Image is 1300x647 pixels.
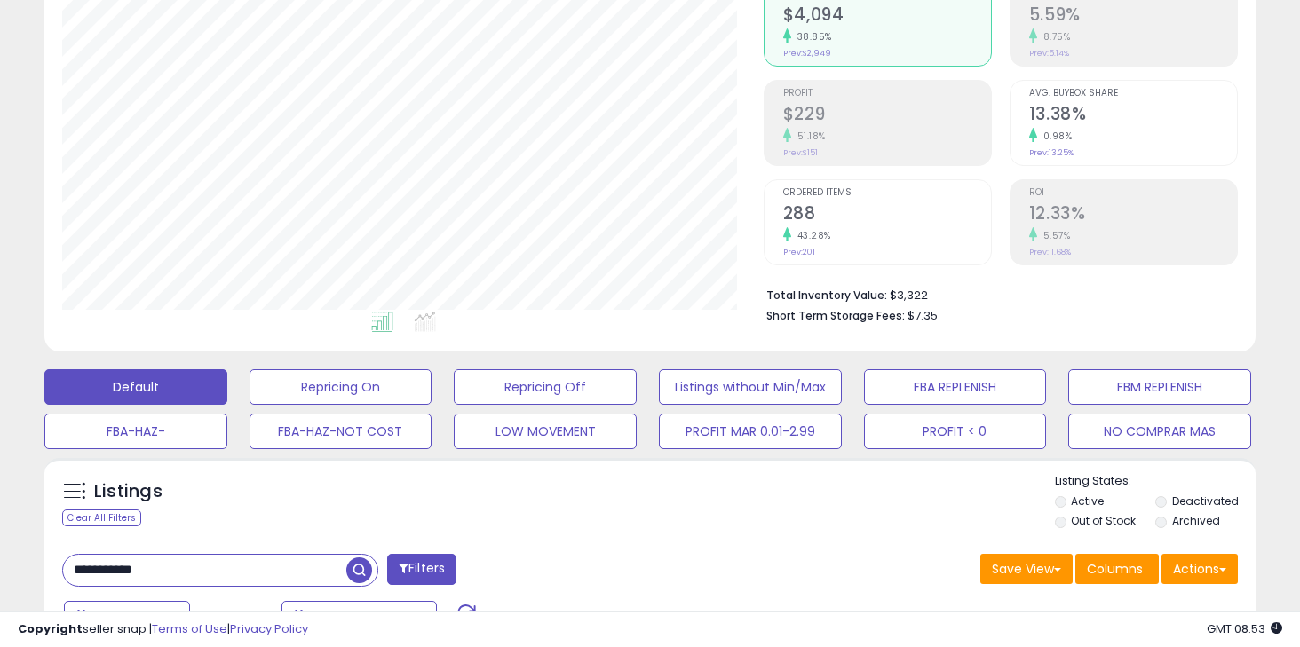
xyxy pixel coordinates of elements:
[64,601,190,631] button: Last 30 Days
[62,509,141,526] div: Clear All Filters
[281,601,437,631] button: Aug-07 - Sep-05
[1037,130,1073,143] small: 0.98%
[18,620,83,637] strong: Copyright
[783,89,991,99] span: Profit
[766,288,887,303] b: Total Inventory Value:
[250,414,432,449] button: FBA-HAZ-NOT COST
[783,4,991,28] h2: $4,094
[454,414,637,449] button: LOW MOVEMENT
[766,283,1225,304] li: $3,322
[91,607,168,625] span: Last 30 Days
[1029,188,1237,198] span: ROI
[18,621,308,638] div: seller snap | |
[783,188,991,198] span: Ordered Items
[1161,554,1238,584] button: Actions
[1172,493,1239,509] label: Deactivated
[308,607,415,625] span: Aug-07 - Sep-05
[250,369,432,405] button: Repricing On
[193,609,274,626] span: Compared to:
[94,479,162,504] h5: Listings
[791,30,832,43] small: 38.85%
[980,554,1073,584] button: Save View
[659,369,842,405] button: Listings without Min/Max
[1029,104,1237,128] h2: 13.38%
[1029,89,1237,99] span: Avg. Buybox Share
[1172,513,1220,528] label: Archived
[1071,513,1136,528] label: Out of Stock
[766,308,905,323] b: Short Term Storage Fees:
[1068,414,1251,449] button: NO COMPRAR MAS
[1071,493,1104,509] label: Active
[783,147,818,158] small: Prev: $151
[387,554,456,585] button: Filters
[1068,369,1251,405] button: FBM REPLENISH
[783,247,815,257] small: Prev: 201
[1037,30,1071,43] small: 8.75%
[864,369,1047,405] button: FBA REPLENISH
[230,620,308,637] a: Privacy Policy
[44,369,227,405] button: Default
[908,307,938,324] span: $7.35
[659,414,842,449] button: PROFIT MAR 0.01-2.99
[1055,473,1256,490] p: Listing States:
[44,414,227,449] button: FBA-HAZ-
[1075,554,1159,584] button: Columns
[864,414,1047,449] button: PROFIT < 0
[783,203,991,227] h2: 288
[791,229,831,242] small: 43.28%
[1029,48,1069,59] small: Prev: 5.14%
[1029,247,1071,257] small: Prev: 11.68%
[1029,4,1237,28] h2: 5.59%
[1029,147,1074,158] small: Prev: 13.25%
[1087,560,1143,578] span: Columns
[1029,203,1237,227] h2: 12.33%
[1207,620,1282,637] span: 2025-10-6 08:53 GMT
[152,620,227,637] a: Terms of Use
[454,369,637,405] button: Repricing Off
[1037,229,1071,242] small: 5.57%
[783,104,991,128] h2: $229
[783,48,831,59] small: Prev: $2,949
[791,130,826,143] small: 51.18%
